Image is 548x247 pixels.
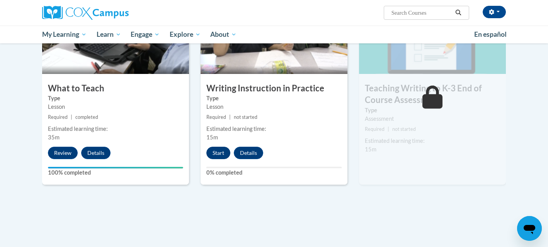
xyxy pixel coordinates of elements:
span: | [388,126,389,132]
span: About [210,30,237,39]
span: 35m [48,134,60,141]
div: Estimated learning time: [365,137,500,145]
span: Explore [170,30,201,39]
span: not started [234,114,257,120]
button: Search [453,8,464,17]
a: About [206,26,242,43]
span: | [71,114,72,120]
span: 15m [206,134,218,141]
label: Type [206,94,342,103]
button: Review [48,147,78,159]
a: Engage [126,26,165,43]
div: Estimated learning time: [206,125,342,133]
div: Your progress [48,167,183,168]
button: Account Settings [483,6,506,18]
div: Estimated learning time: [48,125,183,133]
label: 0% completed [206,168,342,177]
span: Required [206,114,226,120]
div: Lesson [206,103,342,111]
button: Start [206,147,230,159]
input: Search Courses [391,8,453,17]
div: Assessment [365,115,500,123]
span: not started [392,126,416,132]
label: 100% completed [48,168,183,177]
label: Type [48,94,183,103]
span: completed [75,114,98,120]
label: Type [365,106,500,115]
span: My Learning [42,30,87,39]
span: Required [48,114,68,120]
span: Learn [97,30,121,39]
a: Explore [165,26,206,43]
iframe: Button to launch messaging window [517,216,542,241]
img: Cox Campus [42,6,129,20]
a: En español [469,26,512,43]
a: Cox Campus [42,6,189,20]
h3: What to Teach [42,82,189,94]
span: Engage [131,30,160,39]
a: My Learning [37,26,92,43]
a: Learn [92,26,126,43]
h3: Writing Instruction in Practice [201,82,347,94]
span: Required [365,126,385,132]
span: 15m [365,146,376,153]
div: Main menu [31,26,517,43]
span: En español [474,30,507,38]
div: Lesson [48,103,183,111]
span: | [229,114,231,120]
h3: Teaching Writing to K-3 End of Course Assessment [359,82,506,106]
button: Details [234,147,263,159]
button: Details [81,147,111,159]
